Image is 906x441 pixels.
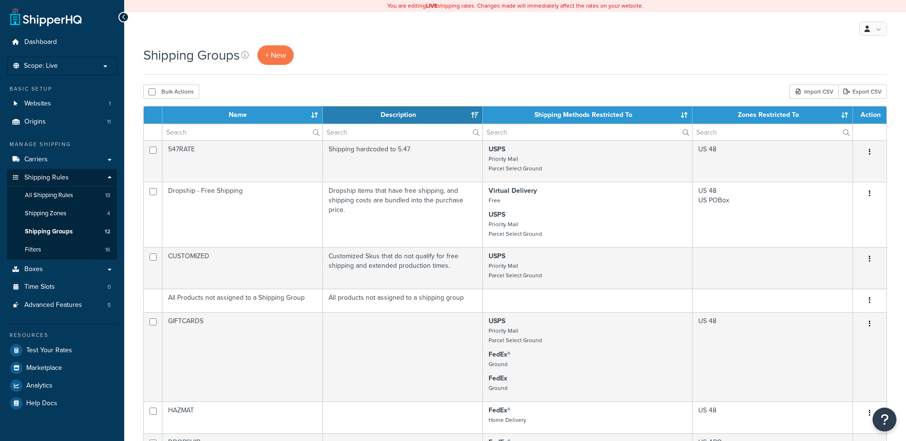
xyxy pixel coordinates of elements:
[693,182,853,247] td: US 48 US POBox
[25,246,41,254] span: Filters
[489,262,542,280] small: Priority Mail Parcel Select Ground
[7,223,117,241] a: Shipping Groups 12
[483,124,692,140] input: Search
[107,283,111,291] span: 0
[489,220,542,238] small: Priority Mail Parcel Select Ground
[162,106,323,124] th: Name: activate to sort column ascending
[789,84,838,99] div: Import CSV
[25,210,66,218] span: Shipping Zones
[489,155,542,173] small: Priority Mail Parcel Select Ground
[7,95,117,113] li: Websites
[7,241,117,259] a: Filters 16
[10,7,82,26] a: ShipperHQ Home
[7,223,117,241] li: Shipping Groups
[489,373,507,383] strong: FedEx
[7,85,117,93] div: Basic Setup
[7,395,117,412] a: Help Docs
[7,205,117,222] a: Shipping Zones 4
[426,1,437,10] b: LIVE
[489,251,505,261] strong: USPS
[7,151,117,168] a: Carriers
[489,360,508,368] small: Ground
[26,382,53,390] span: Analytics
[693,401,853,433] td: US 48
[24,174,69,182] span: Shipping Rules
[7,113,117,131] a: Origins 11
[109,100,111,108] span: 1
[24,62,58,70] span: Scope: Live
[7,296,117,314] a: Advanced Features 5
[7,359,117,377] a: Marketplace
[7,33,117,51] a: Dashboard
[7,377,117,394] a: Analytics
[105,228,110,236] span: 12
[162,140,323,182] td: 547RATE
[7,278,117,296] a: Time Slots 0
[24,156,48,164] span: Carriers
[7,187,117,204] a: All Shipping Rules 18
[853,106,886,124] th: Action
[107,210,110,218] span: 4
[265,50,286,61] span: + New
[7,342,117,359] a: Test Your Rates
[7,169,117,187] a: Shipping Rules
[162,247,323,289] td: CUSTOMIZED
[489,384,508,392] small: Ground
[26,364,62,372] span: Marketplace
[489,196,501,205] small: Free
[162,312,323,401] td: GIFTCARDS
[489,210,505,220] strong: USPS
[24,100,51,108] span: Websites
[489,144,505,154] strong: USPS
[7,95,117,113] a: Websites 1
[693,106,853,124] th: Zones Restricted To: activate to sort column ascending
[489,186,537,196] strong: Virtual Delivery
[143,46,240,64] h1: Shipping Groups
[24,265,43,273] span: Boxes
[162,401,323,433] td: HAZMAT
[693,140,853,182] td: US 48
[143,84,199,99] button: Bulk Actions
[873,408,896,431] button: Open Resource Center
[24,118,46,126] span: Origins
[489,416,526,424] small: Home Delivery
[323,247,483,289] td: Customized Skus that do not qualify for free shipping and extended production times.
[7,261,117,278] a: Boxes
[7,205,117,222] li: Shipping Zones
[7,187,117,204] li: All Shipping Rules
[24,301,82,309] span: Advanced Features
[323,182,483,247] td: Dropship items that have free shipping, and shipping costs are bundled into the purchase price.
[693,312,853,401] td: US 48
[105,246,110,254] span: 16
[162,289,323,312] td: All Products not assigned to a Shipping Group
[25,228,73,236] span: Shipping Groups
[24,283,55,291] span: Time Slots
[489,349,511,359] strong: FedEx®
[323,106,483,124] th: Description: activate to sort column ascending
[107,118,111,126] span: 11
[7,296,117,314] li: Advanced Features
[483,106,693,124] th: Shipping Methods Restricted To: activate to sort column ascending
[7,331,117,339] div: Resources
[7,140,117,148] div: Manage Shipping
[693,124,853,140] input: Search
[162,182,323,247] td: Dropship - Free Shipping
[7,241,117,259] li: Filters
[26,399,57,408] span: Help Docs
[105,191,110,199] span: 18
[838,84,887,99] a: Export CSV
[489,405,511,415] strong: FedEx®
[107,301,111,309] span: 5
[323,140,483,182] td: Shipping hardcoded to 5.47
[26,346,72,355] span: Test Your Rates
[489,316,505,326] strong: USPS
[489,326,542,345] small: Priority Mail Parcel Select Ground
[7,113,117,131] li: Origins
